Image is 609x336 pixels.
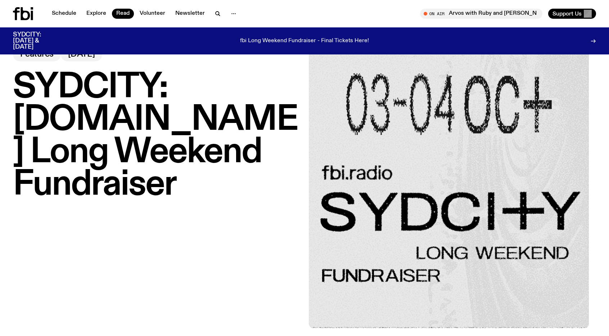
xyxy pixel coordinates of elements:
[240,38,369,44] p: fbi Long Weekend Fundraiser - Final Tickets Here!
[548,9,596,19] button: Support Us
[171,9,209,19] a: Newsletter
[309,48,589,328] img: Black text on gray background. Reading top to bottom: 03-04 OCT. fbi.radio SYDCITY LONG WEEKEND F...
[13,71,300,201] h1: SYDCITY: [DOMAIN_NAME] Long Weekend Fundraiser
[82,9,110,19] a: Explore
[20,50,54,58] span: Features
[552,10,582,17] span: Support Us
[135,9,170,19] a: Volunteer
[68,50,95,58] span: [DATE]
[112,9,134,19] a: Read
[420,9,542,19] button: On AirArvos with Ruby and [PERSON_NAME]
[48,9,81,19] a: Schedule
[13,32,59,50] h3: SYDCITY: [DATE] & [DATE]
